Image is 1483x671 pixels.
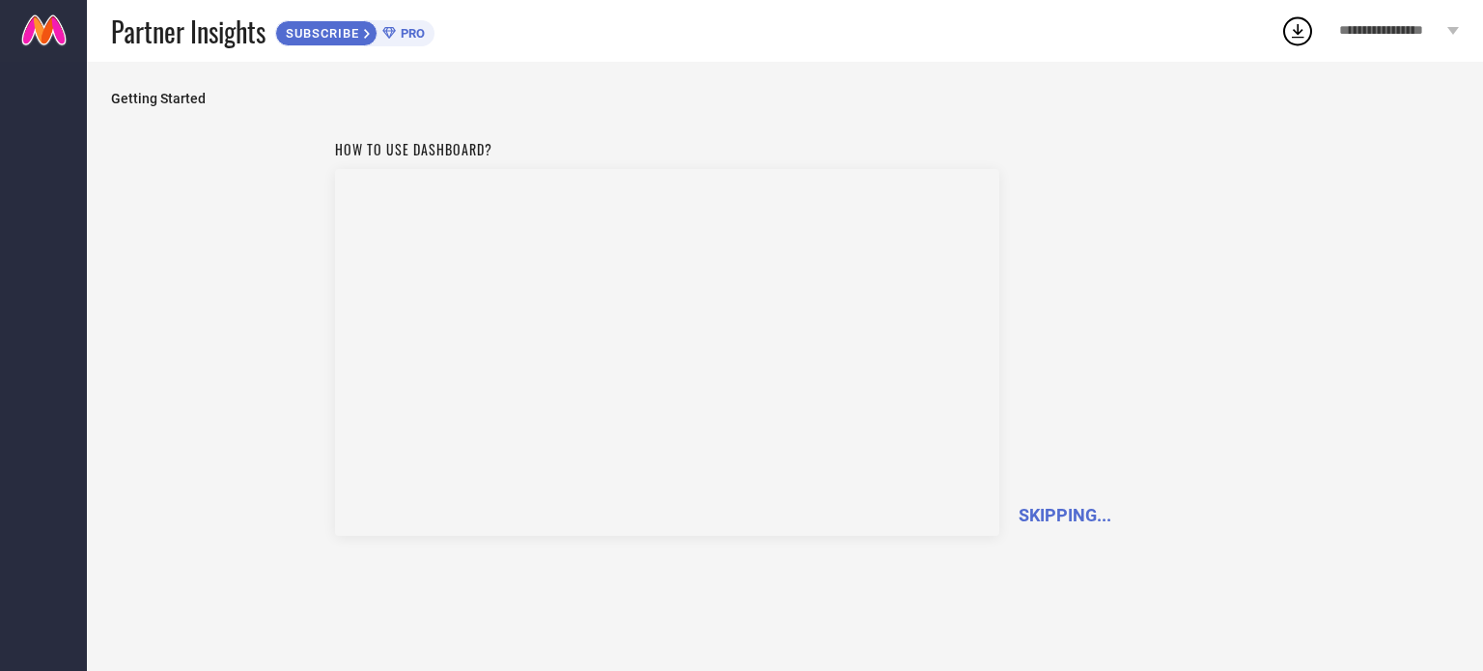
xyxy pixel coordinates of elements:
span: PRO [396,26,425,41]
span: Partner Insights [111,12,266,51]
iframe: Workspace Section [335,169,999,536]
span: SUBSCRIBE [276,26,364,41]
h1: How to use dashboard? [335,139,999,159]
span: Getting Started [111,91,1459,106]
div: Open download list [1280,14,1315,48]
span: SKIPPING... [1019,505,1111,525]
a: SUBSCRIBEPRO [275,15,434,46]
